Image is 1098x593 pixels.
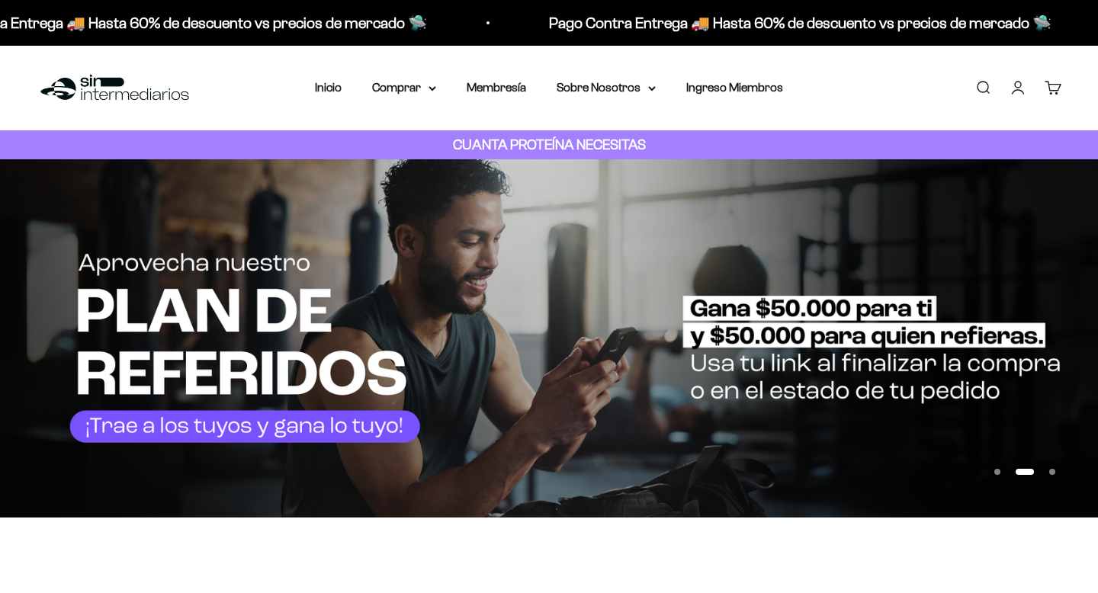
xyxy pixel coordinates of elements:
[453,136,646,152] strong: CUANTA PROTEÍNA NECESITAS
[686,81,783,94] a: Ingreso Miembros
[543,11,1045,35] p: Pago Contra Entrega 🚚 Hasta 60% de descuento vs precios de mercado 🛸
[557,78,656,98] summary: Sobre Nosotros
[467,81,526,94] a: Membresía
[372,78,436,98] summary: Comprar
[315,81,342,94] a: Inicio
